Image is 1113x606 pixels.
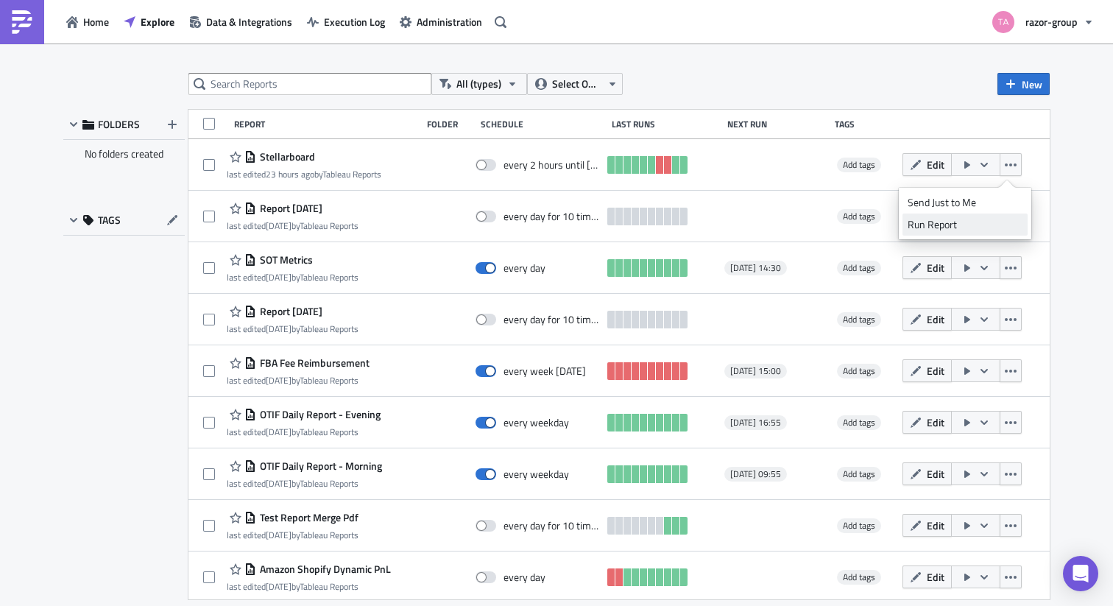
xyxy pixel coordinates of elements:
[837,415,881,430] span: Add tags
[730,262,781,274] span: [DATE] 14:30
[324,14,385,29] span: Execution Log
[63,140,185,168] div: No folders created
[227,220,358,231] div: last edited by Tableau Reports
[504,364,586,378] div: every week on Monday
[837,364,881,378] span: Add tags
[991,10,1016,35] img: Avatar
[843,415,875,429] span: Add tags
[927,466,944,482] span: Edit
[227,169,381,180] div: last edited by Tableau Reports
[902,411,952,434] button: Edit
[902,308,952,331] button: Edit
[227,375,370,386] div: last edited by Tableau Reports
[256,202,322,215] span: Report 2025-06-24
[256,253,313,267] span: SOT Metrics
[902,566,952,588] button: Edit
[843,158,875,172] span: Add tags
[256,408,381,421] span: OTIF Daily Report - Evening
[234,119,420,130] div: Report
[927,157,944,172] span: Edit
[227,478,382,489] div: last edited by Tableau Reports
[837,312,881,327] span: Add tags
[59,10,116,33] button: Home
[902,514,952,537] button: Edit
[552,76,601,92] span: Select Owner
[98,214,121,227] span: TAGS
[727,119,828,130] div: Next Run
[504,416,569,429] div: every weekday
[843,467,875,481] span: Add tags
[227,529,358,540] div: last edited by Tableau Reports
[504,210,601,223] div: every day for 10 times
[902,153,952,176] button: Edit
[141,14,174,29] span: Explore
[504,313,601,326] div: every day for 10 times
[98,118,140,131] span: FOLDERS
[927,363,944,378] span: Edit
[417,14,482,29] span: Administration
[504,261,545,275] div: every day
[927,311,944,327] span: Edit
[927,569,944,585] span: Edit
[730,468,781,480] span: [DATE] 09:55
[902,256,952,279] button: Edit
[1063,556,1098,591] div: Open Intercom Messenger
[206,14,292,29] span: Data & Integrations
[266,270,291,284] time: 2025-07-10T12:23:14Z
[456,76,501,92] span: All (types)
[227,323,358,334] div: last edited by Tableau Reports
[227,272,358,283] div: last edited by Tableau Reports
[227,426,381,437] div: last edited by Tableau Reports
[256,563,391,576] span: Amazon Shopify Dynamic PnL
[837,158,881,172] span: Add tags
[504,158,601,172] div: every 2 hours until October 8, 2025
[837,467,881,482] span: Add tags
[837,209,881,224] span: Add tags
[927,518,944,533] span: Edit
[902,462,952,485] button: Edit
[730,417,781,429] span: [DATE] 16:55
[266,167,314,181] time: 2025-10-07T09:14:03Z
[843,261,875,275] span: Add tags
[256,356,370,370] span: FBA Fee Reimbursement
[1022,77,1042,92] span: New
[83,14,109,29] span: Home
[908,217,1022,232] div: Run Report
[908,195,1022,210] div: Send Just to Me
[266,322,291,336] time: 2025-06-06T14:57:02Z
[266,219,291,233] time: 2025-06-24T10:08:29Z
[188,73,431,95] input: Search Reports
[837,518,881,533] span: Add tags
[837,570,881,585] span: Add tags
[843,364,875,378] span: Add tags
[392,10,490,33] button: Administration
[256,305,322,318] span: Report 2025-06-06
[902,359,952,382] button: Edit
[116,10,182,33] button: Explore
[504,519,601,532] div: every day for 10 times
[266,476,291,490] time: 2025-05-21T10:47:20Z
[256,511,358,524] span: Test Report Merge Pdf
[266,579,291,593] time: 2025-05-16T05:43:37Z
[1025,14,1078,29] span: razor-group
[927,415,944,430] span: Edit
[227,581,391,592] div: last edited by Tableau Reports
[256,459,382,473] span: OTIF Daily Report - Morning
[983,6,1102,38] button: razor-group
[431,73,527,95] button: All (types)
[266,373,291,387] time: 2025-06-09T13:17:09Z
[256,150,315,163] span: Stellarboard
[843,312,875,326] span: Add tags
[427,119,473,130] div: Folder
[837,261,881,275] span: Add tags
[300,10,392,33] button: Execution Log
[182,10,300,33] button: Data & Integrations
[527,73,623,95] button: Select Owner
[10,10,34,34] img: PushMetrics
[504,468,569,481] div: every weekday
[504,571,545,584] div: every day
